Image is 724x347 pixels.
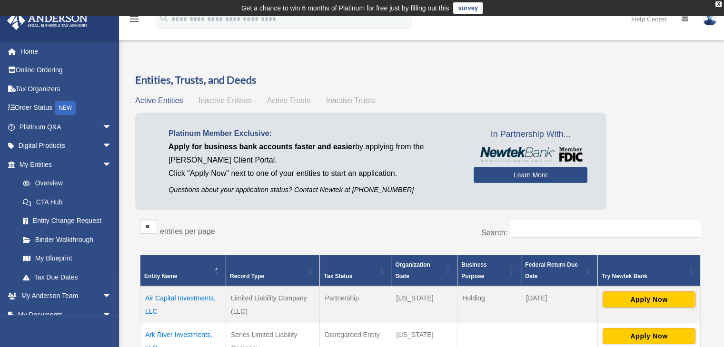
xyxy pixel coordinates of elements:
td: Holding [457,286,521,323]
i: search [159,13,169,23]
span: arrow_drop_down [102,155,121,174]
a: My Documentsarrow_drop_down [7,305,126,324]
p: Click "Apply Now" next to one of your entities to start an application. [169,167,459,180]
span: arrow_drop_down [102,305,121,325]
a: My Blueprint [13,249,121,268]
span: Federal Return Due Date [525,261,578,280]
td: Limited Liability Company (LLC) [226,286,320,323]
span: Inactive Entities [198,96,252,105]
div: close [715,1,722,7]
th: Record Type: Activate to sort [226,255,320,286]
a: survey [453,2,483,14]
i: menu [129,13,140,25]
label: entries per page [160,227,215,235]
button: Apply Now [603,291,695,308]
p: Platinum Member Exclusive: [169,127,459,140]
span: Entity Name [144,273,177,280]
td: Partnership [320,286,391,323]
td: [US_STATE] [391,286,457,323]
button: Apply Now [603,328,695,344]
span: arrow_drop_down [102,117,121,137]
th: Federal Return Due Date: Activate to sort [521,255,598,286]
a: CTA Hub [13,193,121,212]
a: My Entitiesarrow_drop_down [7,155,121,174]
img: NewtekBankLogoSM.png [478,147,583,162]
span: Inactive Trusts [326,96,375,105]
a: Overview [13,174,117,193]
div: Try Newtek Bank [602,270,686,282]
span: Record Type [230,273,264,280]
a: Tax Due Dates [13,268,121,287]
td: [DATE] [521,286,598,323]
div: Get a chance to win 6 months of Platinum for free just by filling out this [241,2,449,14]
p: Questions about your application status? Contact Newtek at [PHONE_NUMBER] [169,184,459,196]
img: Anderson Advisors Platinum Portal [4,11,90,30]
span: Business Purpose [461,261,486,280]
a: Online Ordering [7,61,126,80]
a: Entity Change Request [13,212,121,231]
a: Digital Productsarrow_drop_down [7,136,126,155]
span: Active Entities [135,96,183,105]
a: My Anderson Teamarrow_drop_down [7,287,126,306]
span: arrow_drop_down [102,287,121,306]
th: Try Newtek Bank : Activate to sort [597,255,700,286]
span: Apply for business bank accounts faster and easier [169,143,355,151]
th: Organization State: Activate to sort [391,255,457,286]
span: In Partnership With... [474,127,587,142]
a: Platinum Q&Aarrow_drop_down [7,117,126,136]
span: Organization State [395,261,430,280]
img: User Pic [703,12,717,26]
a: Home [7,42,126,61]
div: NEW [55,101,76,115]
a: Learn More [474,167,587,183]
span: Tax Status [324,273,352,280]
span: Active Trusts [267,96,311,105]
a: menu [129,17,140,25]
a: Tax Organizers [7,79,126,98]
h3: Entities, Trusts, and Deeds [135,73,705,87]
a: Order StatusNEW [7,98,126,118]
label: Search: [481,229,507,237]
th: Business Purpose: Activate to sort [457,255,521,286]
a: Binder Walkthrough [13,230,121,249]
p: by applying from the [PERSON_NAME] Client Portal. [169,140,459,167]
th: Tax Status: Activate to sort [320,255,391,286]
td: Air Capital Investments, LLC [140,286,226,323]
span: arrow_drop_down [102,136,121,156]
th: Entity Name: Activate to invert sorting [140,255,226,286]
